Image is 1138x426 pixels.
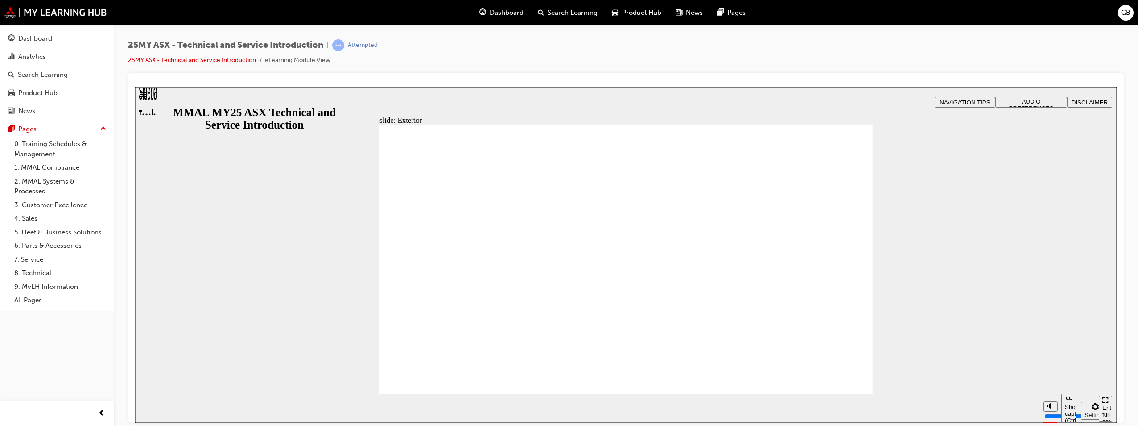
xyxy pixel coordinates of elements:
[100,123,107,135] span: up-icon
[18,88,58,98] div: Product Hub
[622,8,661,18] span: Product Hub
[964,307,977,336] nav: slide navigation
[668,4,710,22] a: news-iconNews
[18,106,35,116] div: News
[676,7,682,18] span: news-icon
[926,307,941,336] button: Show captions (Ctrl+Alt+C)
[967,317,973,344] div: Enter full-screen (Ctrl+Alt+F)
[909,326,967,333] input: volume
[11,266,110,280] a: 8. Technical
[605,4,668,22] a: car-iconProduct Hub
[874,11,919,25] span: AUDIO PREFERENCES
[11,212,110,226] a: 4. Sales
[348,41,378,50] div: Attempted
[8,125,15,134] span: pages-icon
[4,85,110,101] a: Product Hub
[4,67,110,83] a: Search Learning
[4,121,110,138] button: Pages
[8,35,15,43] span: guage-icon
[332,39,344,51] span: learningRecordVerb_ATTEMPT-icon
[908,314,923,325] button: Mute (Ctrl+Alt+M)
[4,103,110,119] a: News
[1118,5,1134,21] button: GB
[727,8,746,18] span: Pages
[11,253,110,267] a: 7. Service
[1121,8,1130,18] span: GB
[11,239,110,253] a: 6. Parts & Accessories
[472,4,531,22] a: guage-iconDashboard
[8,107,15,115] span: news-icon
[4,29,110,121] button: DashboardAnalyticsSearch LearningProduct HubNews
[327,40,329,50] span: |
[686,8,703,18] span: News
[18,70,68,80] div: Search Learning
[128,56,256,64] a: 25MY ASX - Technical and Service Introduction
[800,10,860,21] button: NAVIGATION TIPS
[11,293,110,307] a: All Pages
[936,12,973,19] span: DISCLAIMER
[804,12,855,19] span: NAVIGATION TIPS
[11,198,110,212] a: 3. Customer Excellence
[946,333,964,359] label: Zoom to fit
[128,40,323,50] span: 25MY ASX - Technical and Service Introduction
[4,7,107,18] img: mmal
[8,71,14,79] span: search-icon
[548,8,598,18] span: Search Learning
[4,30,110,47] a: Dashboard
[717,7,724,18] span: pages-icon
[11,175,110,198] a: 2. MMAL Systems & Processes
[949,325,971,331] div: Settings
[904,307,959,336] div: misc controls
[4,49,110,65] a: Analytics
[8,89,15,97] span: car-icon
[11,226,110,239] a: 5. Fleet & Business Solutions
[860,10,932,21] button: AUDIO PREFERENCES
[11,161,110,175] a: 1. MMAL Compliance
[18,52,46,62] div: Analytics
[11,137,110,161] a: 0. Training Schedules & Management
[18,33,52,44] div: Dashboard
[946,315,974,333] button: Settings
[8,53,15,61] span: chart-icon
[930,317,938,337] div: Show captions (Ctrl+Alt+C)
[538,7,544,18] span: search-icon
[98,408,105,419] span: prev-icon
[265,55,330,66] li: eLearning Module View
[531,4,605,22] a: search-iconSearch Learning
[932,10,977,21] button: DISCLAIMER
[490,8,524,18] span: Dashboard
[11,280,110,294] a: 9. MyLH Information
[710,4,753,22] a: pages-iconPages
[612,7,618,18] span: car-icon
[18,124,37,134] div: Pages
[479,7,486,18] span: guage-icon
[964,309,977,334] button: Enter full-screen (Ctrl+Alt+F)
